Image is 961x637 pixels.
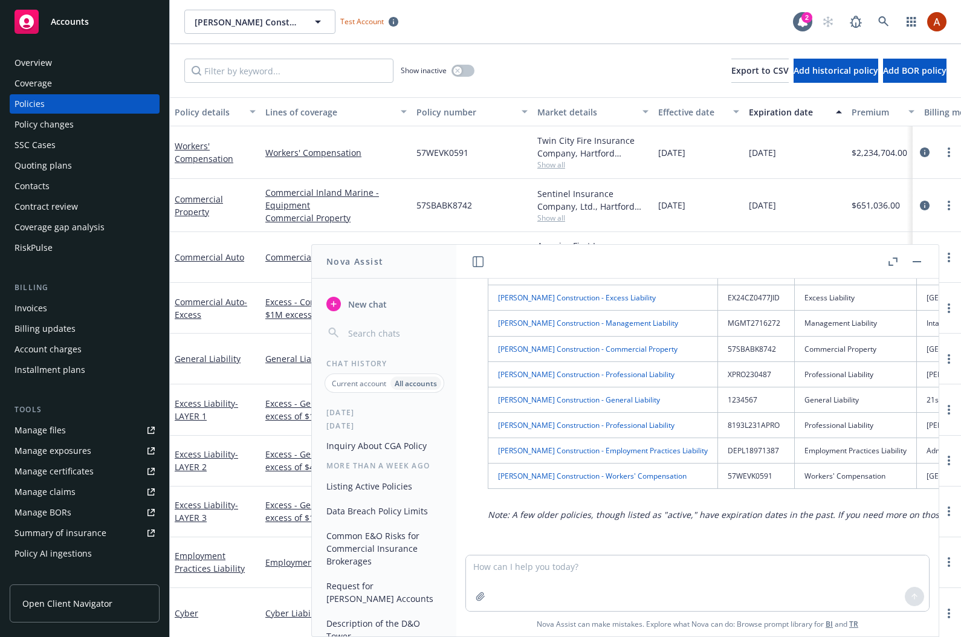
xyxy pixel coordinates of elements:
div: Contacts [15,176,50,196]
button: Policy number [412,97,532,126]
a: Cyber Liability [265,607,407,619]
a: Contract review [10,197,160,216]
span: Show inactive [401,65,447,76]
td: Excess Liability [795,285,917,311]
td: Professional Liability [795,413,917,438]
div: Twin City Fire Insurance Company, Hartford Insurance Group [537,134,649,160]
div: More than a week ago [312,461,456,471]
button: Common E&O Risks for Commercial Insurance Brokerages [322,526,447,571]
td: 57SBABK8742 [718,336,795,361]
div: Manage BORs [15,503,71,522]
span: New chat [346,298,387,311]
button: [PERSON_NAME] Construction [184,10,335,34]
span: 57SBABK8742 [416,199,472,212]
span: $651,036.00 [852,199,900,212]
a: more [942,403,956,417]
td: 8193L231APRO [718,413,795,438]
a: [PERSON_NAME] Construction - Commercial Property [498,344,678,354]
div: Effective date [658,106,726,118]
a: Excess Liability [175,448,238,473]
span: 57WEVK0591 [416,146,468,159]
button: New chat [322,293,447,315]
h1: Nova Assist [326,255,383,268]
div: Coverage gap analysis [15,218,105,237]
a: more [942,250,956,265]
td: Professional Liability [795,361,917,387]
div: Policies [15,94,45,114]
span: - LAYER 3 [175,499,238,523]
a: Start snowing [816,10,840,34]
a: Excess - General Liability $4M excess of $1M [265,397,407,422]
button: Premium [847,97,919,126]
a: Commercial Auto Liability [265,251,407,264]
button: Effective date [653,97,744,126]
td: Employment Practices Liability [795,438,917,464]
a: Manage BORs [10,503,160,522]
span: Show all [537,213,649,223]
div: Lines of coverage [265,106,393,118]
div: Overview [15,53,52,73]
div: Invoices [15,299,47,318]
a: Switch app [899,10,924,34]
a: Overview [10,53,160,73]
a: [PERSON_NAME] Construction - Professional Liability [498,420,675,430]
a: RiskPulse [10,238,160,257]
div: Manage exposures [15,441,91,461]
a: Manage claims [10,482,160,502]
div: Quoting plans [15,156,72,175]
button: Data Breach Policy Limits [322,501,447,521]
td: Commercial Property [795,336,917,361]
div: Policy changes [15,115,74,134]
a: Excess - Commercial Auto Liability $1M excess of $1M [265,296,407,321]
div: RiskPulse [15,238,53,257]
a: Installment plans [10,360,160,380]
div: Billing updates [15,319,76,338]
div: Manage claims [15,482,76,502]
a: SSC Cases [10,135,160,155]
span: Test Account [340,16,384,27]
div: Market details [537,106,635,118]
a: Policy AI ingestions [10,544,160,563]
div: Policy number [416,106,514,118]
a: Coverage [10,74,160,93]
a: Quoting plans [10,156,160,175]
span: Export to CSV [731,65,789,76]
a: Contacts [10,176,160,196]
p: Current account [332,378,386,389]
a: Manage exposures [10,441,160,461]
a: [PERSON_NAME] Construction - General Liability [498,395,660,405]
a: Report a Bug [844,10,868,34]
span: Nova Assist can make mistakes. Explore what Nova can do: Browse prompt library for and [461,612,934,636]
a: General Liability [265,352,407,365]
a: Summary of insurance [10,523,160,543]
a: more [942,352,956,366]
a: Excess - General Liability $10M excess of $4M [265,448,407,473]
div: Billing [10,282,160,294]
div: Tools [10,404,160,416]
a: [PERSON_NAME] Construction - Professional Liability [498,369,675,380]
a: circleInformation [917,145,932,160]
td: General Liability [795,387,917,412]
a: Policy changes [10,115,160,134]
a: more [942,453,956,468]
button: Lines of coverage [260,97,412,126]
a: [PERSON_NAME] Construction - Workers' Compensation [498,471,687,481]
button: Inquiry About CGA Policy [322,436,447,456]
a: Employment Practices Liability [265,556,407,569]
a: Excess Liability [175,499,238,523]
a: [PERSON_NAME] Construction - Management Liability [498,318,678,328]
div: Premium [852,106,901,118]
button: Export to CSV [731,59,789,83]
a: Search [872,10,896,34]
input: Search chats [346,325,442,341]
input: Filter by keyword... [184,59,393,83]
a: Workers' Compensation [265,146,407,159]
a: Account charges [10,340,160,359]
a: Manage files [10,421,160,440]
p: All accounts [395,378,437,389]
a: Commercial Auto [175,251,244,263]
a: Commercial Property [175,193,223,218]
div: Policy details [175,106,242,118]
a: General Liability [175,353,241,364]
